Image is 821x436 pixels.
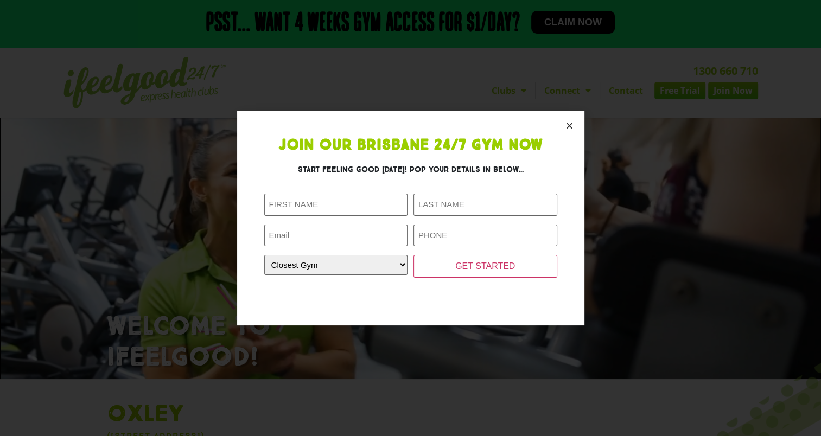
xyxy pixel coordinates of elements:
h1: Join Our Brisbane 24/7 Gym Now [264,138,557,153]
input: PHONE [413,225,557,247]
input: LAST NAME [413,194,557,216]
a: Close [565,121,574,130]
input: FIRST NAME [264,194,408,216]
input: GET STARTED [413,255,557,278]
h3: Start feeling good [DATE]! Pop your details in below... [264,164,557,175]
input: Email [264,225,408,247]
